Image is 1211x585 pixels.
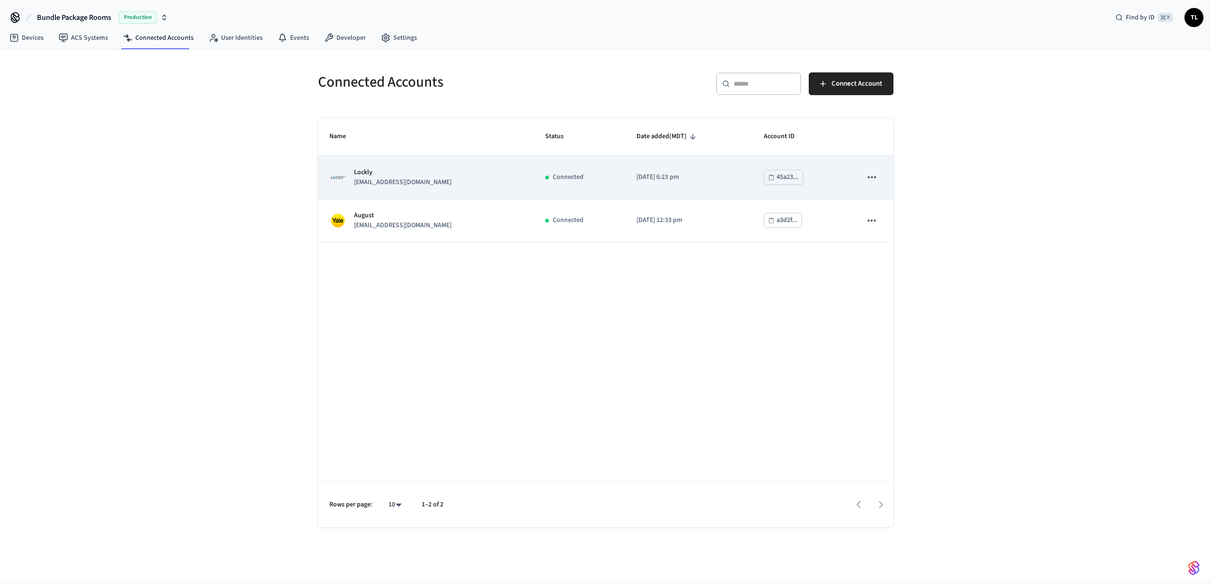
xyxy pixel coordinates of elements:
[354,177,451,187] p: [EMAIL_ADDRESS][DOMAIN_NAME]
[318,118,893,242] table: sticky table
[764,213,802,228] button: a3d2f...
[373,29,424,46] a: Settings
[354,221,451,230] p: [EMAIL_ADDRESS][DOMAIN_NAME]
[553,215,583,225] p: Connected
[545,129,576,144] span: Status
[636,172,741,182] p: [DATE] 6:23 pm
[422,500,443,510] p: 1–2 of 2
[636,129,699,144] span: Date added(MDT)
[777,171,799,183] div: 45a23...
[119,11,157,24] span: Production
[2,29,51,46] a: Devices
[318,72,600,92] h5: Connected Accounts
[329,500,372,510] p: Rows per page:
[1108,9,1181,26] div: Find by ID⌘ K
[115,29,201,46] a: Connected Accounts
[354,211,451,221] p: August
[777,214,797,226] div: a3d2f...
[384,498,407,512] div: 10
[329,173,346,182] img: Lockly Logo, Square
[809,72,893,95] button: Connect Account
[201,29,270,46] a: User Identities
[329,212,346,229] img: Yale Logo, Square
[329,129,358,144] span: Name
[831,78,882,90] span: Connect Account
[1188,560,1200,576] img: SeamLogoGradient.69752ec5.svg
[764,170,803,185] button: 45a23...
[270,29,317,46] a: Events
[553,172,583,182] p: Connected
[37,12,111,23] span: Bundle Package Rooms
[764,129,807,144] span: Account ID
[1126,13,1155,22] span: Find by ID
[354,168,451,177] p: Lockly
[1185,9,1202,26] span: TL
[1158,13,1173,22] span: ⌘ K
[636,215,741,225] p: [DATE] 12:33 pm
[1184,8,1203,27] button: TL
[317,29,373,46] a: Developer
[51,29,115,46] a: ACS Systems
